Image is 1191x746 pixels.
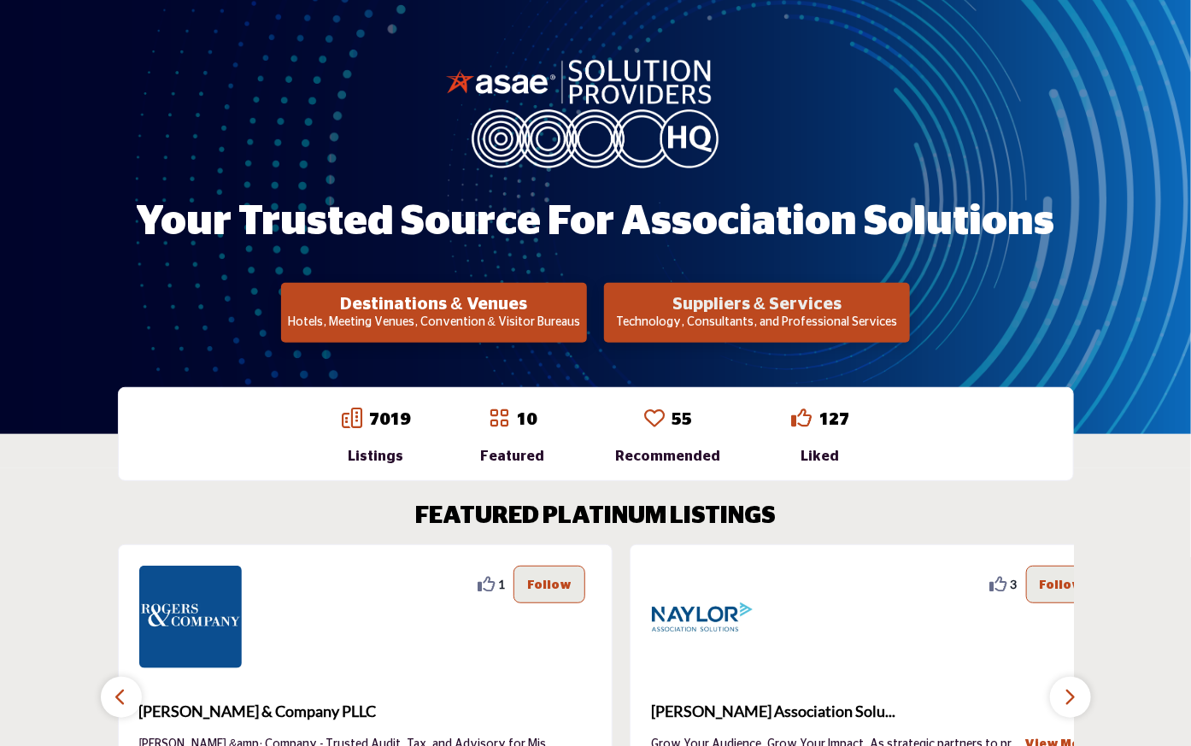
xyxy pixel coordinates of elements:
[615,446,720,467] div: Recommended
[1040,575,1084,594] p: Follow
[651,689,1104,735] a: [PERSON_NAME] Association Solu...
[139,689,592,735] b: Rogers & Company PLLC
[498,575,505,593] span: 1
[609,294,905,314] h2: Suppliers & Services
[651,689,1104,735] b: Naylor Association Solutions
[1011,575,1018,593] span: 3
[651,700,1104,723] span: [PERSON_NAME] Association Solu...
[139,566,242,668] img: Rogers & Company PLLC
[644,408,665,432] a: Go to Recommended
[489,408,509,432] a: Go to Featured
[672,411,692,428] a: 55
[516,411,537,428] a: 10
[527,575,572,594] p: Follow
[604,283,910,343] button: Suppliers & Services Technology, Consultants, and Professional Services
[286,314,582,332] p: Hotels, Meeting Venues, Convention & Visitor Bureaus
[818,411,849,428] a: 127
[791,408,812,428] i: Go to Liked
[1026,566,1098,603] button: Follow
[139,700,592,723] span: [PERSON_NAME] & Company PLLC
[651,566,754,668] img: Naylor Association Solutions
[369,411,410,428] a: 7019
[415,502,776,532] h2: FEATURED PLATINUM LISTINGS
[342,446,410,467] div: Listings
[481,446,545,467] div: Featured
[281,283,587,343] button: Destinations & Venues Hotels, Meeting Venues, Convention & Visitor Bureaus
[139,689,592,735] a: [PERSON_NAME] & Company PLLC
[609,314,905,332] p: Technology, Consultants, and Professional Services
[137,196,1055,249] h1: Your Trusted Source for Association Solutions
[446,56,745,168] img: image
[286,294,582,314] h2: Destinations & Venues
[513,566,585,603] button: Follow
[791,446,849,467] div: Liked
